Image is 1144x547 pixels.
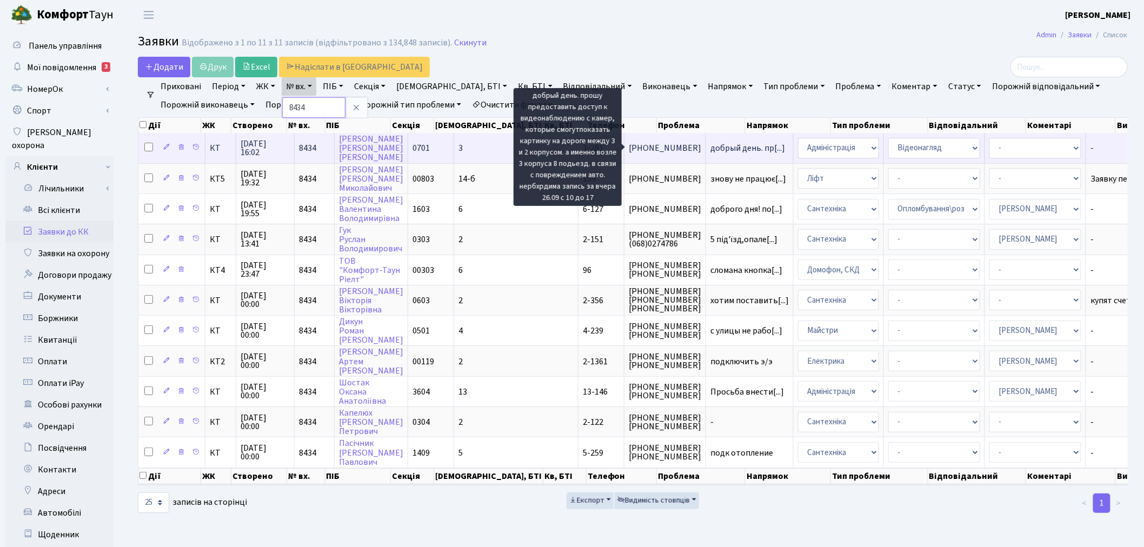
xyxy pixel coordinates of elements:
[458,356,463,368] span: 2
[615,492,699,509] button: Видимість стовпців
[241,444,290,461] span: [DATE] 00:00
[5,199,114,221] a: Всі клієнти
[210,449,231,457] span: КТ
[617,495,690,506] span: Видимість стовпців
[583,416,603,428] span: 2-122
[514,88,622,206] div: добрый день. прошу предоставить доступ к видеонаблюдению с камер, которые смогутпоказать картинку...
[138,492,169,513] select: записів на сторінці
[299,234,316,245] span: 8434
[413,447,430,459] span: 1409
[704,77,757,96] a: Напрямок
[241,322,290,339] span: [DATE] 00:00
[5,394,114,416] a: Особові рахунки
[413,234,430,245] span: 0303
[5,57,114,78] a: Мої повідомлення3
[339,194,403,224] a: [PERSON_NAME]ВалентинаВолодимирівна
[299,416,316,428] span: 8434
[710,357,789,366] span: подключить э/э
[5,524,114,545] a: Щоденник
[210,144,231,152] span: КТ
[458,203,463,215] span: 6
[5,221,114,243] a: Заявки до КК
[413,325,430,337] span: 0501
[339,133,403,163] a: [PERSON_NAME][PERSON_NAME][PERSON_NAME]
[1066,9,1131,22] a: [PERSON_NAME]
[287,468,325,484] th: № вх.
[231,468,287,484] th: Створено
[210,175,231,183] span: КТ5
[138,32,179,51] span: Заявки
[1026,468,1116,484] th: Коментарі
[29,40,102,52] span: Панель управління
[710,142,785,154] span: добрый день. пр[...]
[5,372,114,394] a: Оплати iPay
[543,468,587,484] th: Кв, БТІ
[458,142,463,154] span: 3
[210,205,231,214] span: КТ
[434,468,543,484] th: [DEMOGRAPHIC_DATA], БТІ
[583,386,608,398] span: 13-146
[583,203,603,215] span: 6-127
[339,164,403,194] a: [PERSON_NAME][PERSON_NAME]Миколайович
[458,447,463,459] span: 5
[559,77,636,96] a: Відповідальний
[468,96,557,114] a: Очистити фільтри
[261,96,354,114] a: Порожній напрямок
[138,468,201,484] th: Дії
[299,386,316,398] span: 8434
[299,264,316,276] span: 8434
[5,437,114,459] a: Посвідчення
[629,205,701,214] span: [PHONE_NUMBER]
[299,142,316,154] span: 8434
[413,142,430,154] span: 0701
[391,468,434,484] th: Секція
[241,352,290,370] span: [DATE] 00:00
[944,77,986,96] a: Статус
[182,38,452,48] div: Відображено з 1 по 11 з 11 записів (відфільтровано з 134,848 записів).
[587,468,657,484] th: Телефон
[629,413,701,431] span: [PHONE_NUMBER] [PHONE_NUMBER]
[1093,493,1110,513] a: 1
[5,264,114,286] a: Договори продажу
[241,291,290,309] span: [DATE] 00:00
[413,264,434,276] span: 00303
[928,468,1026,484] th: Відповідальний
[629,231,701,248] span: [PHONE_NUMBER] (068)0274786
[710,234,777,245] span: 5 під'їзд,опале[...]
[888,77,942,96] a: Коментар
[5,122,114,156] a: [PERSON_NAME] охорона
[1092,29,1128,41] li: Список
[710,325,782,337] span: с улицы не рабо[...]
[339,377,386,407] a: ШостакОксанаАнатоліївна
[392,77,511,96] a: [DEMOGRAPHIC_DATA], БТІ
[454,38,487,48] a: Скинути
[5,416,114,437] a: Орендарі
[231,118,287,133] th: Створено
[5,100,114,122] a: Спорт
[710,418,789,426] span: -
[339,438,403,468] a: Пасічник[PERSON_NAME]Павлович
[5,481,114,502] a: Адреси
[583,295,603,306] span: 2-356
[746,468,831,484] th: Напрямок
[235,57,277,77] a: Excel
[391,118,434,133] th: Секція
[241,231,290,248] span: [DATE] 13:41
[210,266,231,275] span: КТ4
[569,495,604,506] span: Експорт
[413,203,430,215] span: 1603
[583,325,603,337] span: 4-239
[831,118,928,133] th: Тип проблеми
[5,329,114,351] a: Квитанції
[583,234,603,245] span: 2-151
[746,118,831,133] th: Напрямок
[1010,57,1128,77] input: Пошук...
[629,261,701,278] span: [PHONE_NUMBER] [PHONE_NUMBER]
[339,316,403,346] a: ДикунРоман[PERSON_NAME]
[339,224,402,255] a: ГукРусланВолодимирович
[350,77,390,96] a: Секція
[5,156,114,178] a: Клієнти
[241,201,290,218] span: [DATE] 19:55
[135,6,162,24] button: Переключити навігацію
[832,77,886,96] a: Проблема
